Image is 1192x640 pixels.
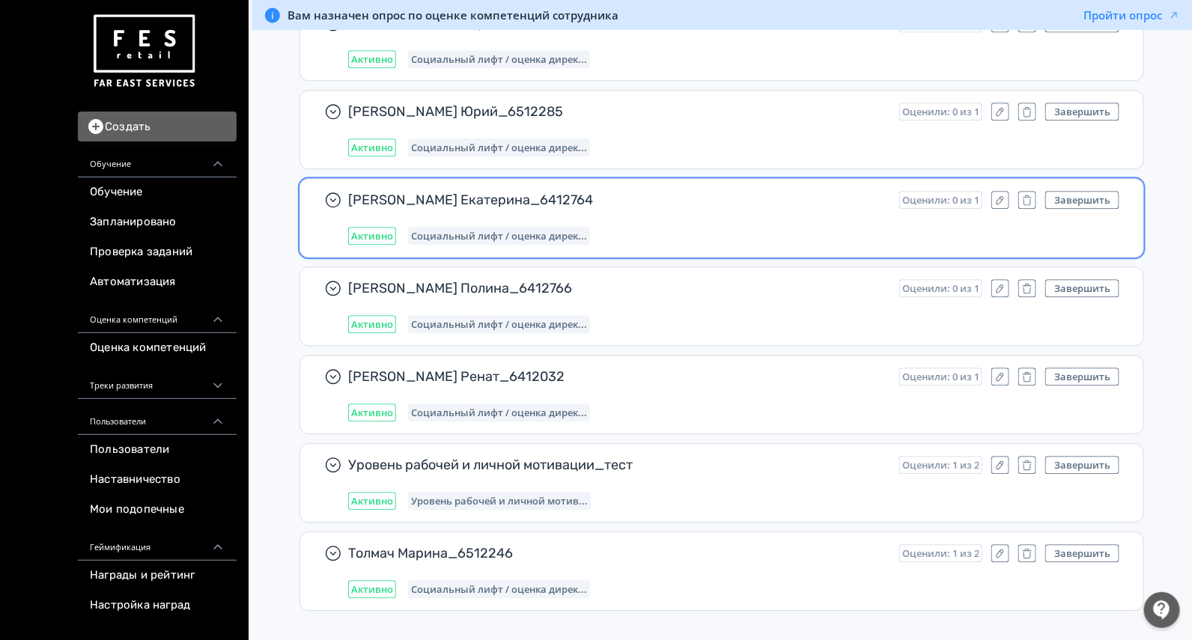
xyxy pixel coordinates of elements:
span: Толмач Марина_6512246 [348,544,887,562]
span: Активно [351,495,393,507]
span: Социальный лифт / оценка директора магазина [411,53,587,65]
span: Активно [351,230,393,242]
a: Наставничество [78,465,237,495]
button: Завершить [1045,456,1119,474]
span: Уровень рабочей и личной мотивации [411,495,588,507]
button: Завершить [1045,544,1119,562]
button: Завершить [1045,368,1119,385]
span: [PERSON_NAME] Полина_6412766 [348,279,887,297]
img: https://files.teachbase.ru/system/account/57463/logo/medium-936fc5084dd2c598f50a98b9cbe0469a.png [90,9,198,94]
span: Активно [351,141,393,153]
span: Социальный лифт / оценка директора магазина [411,141,587,153]
button: Завершить [1045,279,1119,297]
span: [PERSON_NAME] Юрий_6512285 [348,103,887,121]
a: Автоматизация [78,267,237,297]
span: Оценили: 0 из 1 [902,106,979,118]
button: Завершить [1045,191,1119,209]
a: Награды и рейтинг [78,561,237,591]
div: Геймификация [78,525,237,561]
span: Активно [351,583,393,595]
span: Социальный лифт / оценка директора магазина [411,583,587,595]
a: Обучение [78,177,237,207]
span: Активно [351,406,393,418]
span: Уровень рабочей и личной мотивации_тест [348,456,887,474]
div: Пользователи [78,399,237,435]
div: Оценка компетенций [78,297,237,333]
span: Оценили: 1 из 2 [902,459,979,471]
span: [PERSON_NAME] Екатерина_6412764 [348,191,887,209]
a: Мои подопечные [78,495,237,525]
span: Социальный лифт / оценка директора магазина [411,230,587,242]
span: Социальный лифт / оценка директора магазина [411,406,587,418]
span: Активно [351,53,393,65]
div: Треки развития [78,363,237,399]
span: [PERSON_NAME] Ренат_6412032 [348,368,887,385]
a: Настройка наград [78,591,237,621]
button: Пройти опрос [1083,7,1180,22]
a: Запланировано [78,207,237,237]
span: Оценили: 0 из 1 [902,371,979,383]
span: Оценили: 0 из 1 [902,282,979,294]
button: Создать [78,112,237,141]
span: Вам назначен опрос по оценке компетенций сотрудника [288,7,618,22]
div: Обучение [78,141,237,177]
a: Проверка заданий [78,237,237,267]
span: Оценили: 0 из 1 [902,194,979,206]
button: Завершить [1045,103,1119,121]
a: Оценка компетенций [78,333,237,363]
span: Социальный лифт / оценка директора магазина [411,318,587,330]
span: Активно [351,318,393,330]
a: Пользователи [78,435,237,465]
span: Оценили: 1 из 2 [902,547,979,559]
